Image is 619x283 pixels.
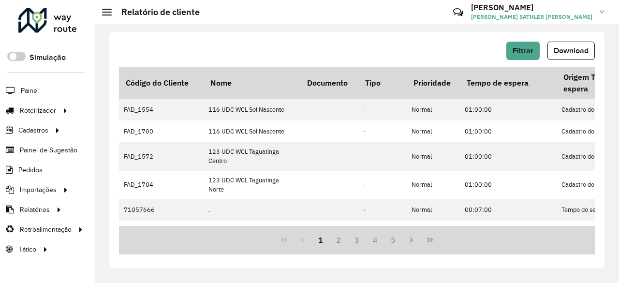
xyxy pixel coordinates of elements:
td: Normal [407,199,460,221]
button: 1 [311,231,330,249]
button: 3 [348,231,366,249]
td: FAD_1554 [119,99,204,120]
button: Last Page [421,231,439,249]
th: Tempo de espera [460,67,557,99]
td: 01:00:00 [460,120,557,142]
span: Relatórios [20,205,50,215]
td: Normal [407,142,460,170]
td: 71057666 [119,199,204,221]
td: 123 UDC WCL Taguatinga Norte [204,171,300,199]
th: Nome [204,67,300,99]
button: 4 [366,231,384,249]
button: Next Page [402,231,421,249]
td: FAD_1700 [119,120,204,142]
td: FAD_1704 [119,171,204,199]
span: Painel de Sugestão [20,145,77,155]
td: FAD_1572 [119,142,204,170]
th: Prioridade [407,67,460,99]
button: Filtrar [506,42,540,60]
td: - [358,99,407,120]
td: . [204,199,300,221]
span: Pedidos [18,165,43,175]
td: - [358,142,407,170]
th: Documento [300,67,358,99]
span: Roteirizador [20,105,56,116]
th: Código do Cliente [119,67,204,99]
th: Tipo [358,67,407,99]
span: Filtrar [513,46,533,55]
button: Download [547,42,595,60]
td: Normal [407,99,460,120]
td: 00:07:00 [460,221,557,249]
h3: [PERSON_NAME] [471,3,592,12]
td: 123 UDC WCL Taguatinga Centro [204,142,300,170]
td: 01:00:00 [460,99,557,120]
label: Simulação [29,52,66,63]
h2: Relatório de cliente [112,7,200,17]
td: Normal [407,120,460,142]
td: 01:00:00 [460,171,557,199]
td: Normal [407,171,460,199]
span: Importações [20,185,57,195]
td: 00:07:00 [460,199,557,221]
td: 116 UDC WCL Sol Nascente [204,120,300,142]
td: - [358,120,407,142]
td: 01:00:00 [460,142,557,170]
td: - [358,171,407,199]
span: Retroalimentação [20,224,72,235]
td: - [358,199,407,221]
span: Tático [18,244,36,254]
td: 71061165 [119,221,204,249]
td: - [358,221,407,249]
button: 5 [384,231,403,249]
span: Cadastros [18,125,48,135]
button: 2 [329,231,348,249]
span: Download [554,46,589,55]
td: Normal [407,221,460,249]
td: . [204,221,300,249]
span: Painel [21,86,39,96]
td: 116 UDC WCL Sol Nascente [204,99,300,120]
a: Contato Rápido [448,2,469,23]
span: [PERSON_NAME] SATHLER [PERSON_NAME] [471,13,592,21]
